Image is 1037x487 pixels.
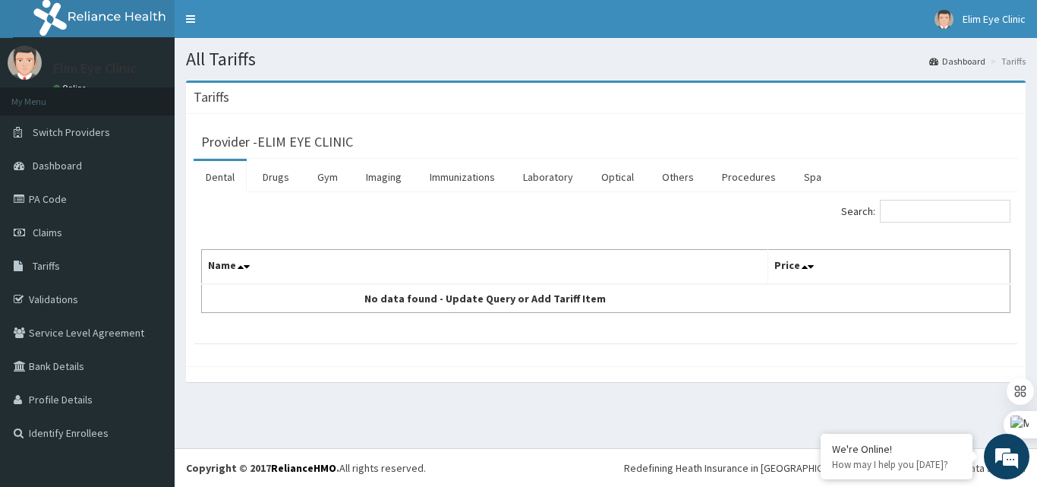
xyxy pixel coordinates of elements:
[33,125,110,139] span: Switch Providers
[53,83,90,93] a: Online
[832,442,961,456] div: We're Online!
[832,458,961,471] p: How may I help you today?
[33,259,60,273] span: Tariffs
[186,461,339,475] strong: Copyright © 2017 .
[650,161,706,193] a: Others
[589,161,646,193] a: Optical
[880,200,1010,223] input: Search:
[271,461,336,475] a: RelianceHMO
[194,161,247,193] a: Dental
[418,161,507,193] a: Immunizations
[768,250,1010,285] th: Price
[28,76,61,114] img: d_794563401_company_1708531726252_794563401
[202,284,768,313] td: No data found - Update Query or Add Tariff Item
[841,200,1010,223] label: Search:
[624,460,1026,476] div: Redefining Heath Insurance in [GEOGRAPHIC_DATA] using Telemedicine and Data Science!
[175,448,1037,487] footer: All rights reserved.
[511,161,585,193] a: Laboratory
[249,8,285,44] div: Minimize live chat window
[987,55,1026,68] li: Tariffs
[33,159,82,172] span: Dashboard
[202,250,768,285] th: Name
[201,135,353,149] h3: Provider - ELIM EYE CLINIC
[8,46,42,80] img: User Image
[963,12,1026,26] span: Elim Eye Clinic
[88,147,210,300] span: We're online!
[53,62,137,75] p: Elim Eye Clinic
[710,161,788,193] a: Procedures
[251,161,301,193] a: Drugs
[305,161,350,193] a: Gym
[8,325,289,378] textarea: Type your message and hit 'Enter'
[186,49,1026,69] h1: All Tariffs
[935,10,953,29] img: User Image
[354,161,414,193] a: Imaging
[79,85,255,105] div: Chat with us now
[929,55,985,68] a: Dashboard
[792,161,834,193] a: Spa
[33,226,62,239] span: Claims
[194,90,229,104] h3: Tariffs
